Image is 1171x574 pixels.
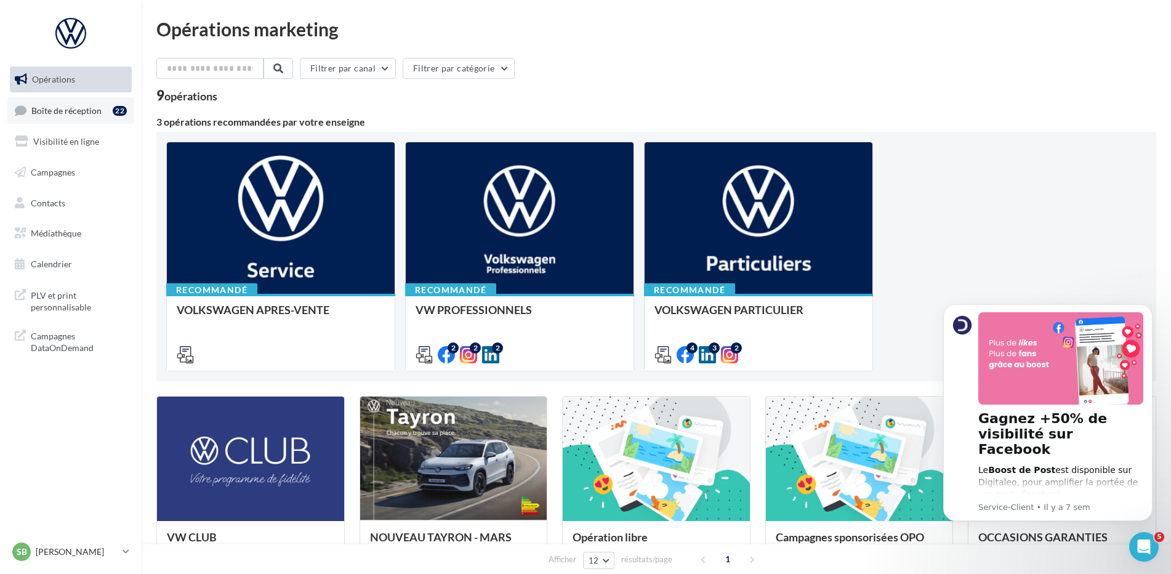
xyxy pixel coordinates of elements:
span: 5 [1154,532,1164,542]
span: Calendrier [31,259,72,269]
a: Opérations [7,67,134,92]
span: Médiathèque [31,228,81,238]
span: NOUVEAU TAYRON - MARS 2025 [370,530,512,556]
a: PLV et print personnalisable [7,282,134,318]
div: 2 [492,342,503,354]
span: Boîte de réception [31,105,102,115]
span: Contacts [31,197,65,208]
button: Filtrer par catégorie [403,58,515,79]
span: Sb [17,546,27,558]
div: Recommandé [166,283,257,297]
span: Campagnes [31,167,75,177]
span: Opérations [32,74,75,84]
a: Campagnes DataOnDemand [7,323,134,359]
iframe: Intercom notifications message [925,286,1171,541]
div: Opérations marketing [156,20,1156,38]
a: Contacts [7,190,134,216]
div: 4 [686,342,698,354]
a: Calendrier [7,251,134,277]
span: Visibilité en ligne [33,136,99,147]
span: VW PROFESSIONNELS [416,303,532,317]
span: VW CLUB [167,530,217,544]
div: 9 [156,89,217,102]
span: 12 [589,556,599,565]
div: 2 [470,342,481,354]
span: Opération libre [573,530,648,544]
a: Sb [PERSON_NAME] [10,540,132,564]
span: 1 [718,549,738,569]
div: 2 [448,342,459,354]
a: Boîte de réception22 [7,97,134,124]
button: Filtrer par canal [300,58,396,79]
div: 2 [731,342,742,354]
span: Campagnes DataOnDemand [31,328,127,354]
div: 22 [113,106,127,116]
span: résultats/page [621,554,672,565]
span: VOLKSWAGEN PARTICULIER [654,303,803,317]
span: Campagnes sponsorisées OPO [776,530,924,544]
span: PLV et print personnalisable [31,287,127,313]
div: 3 [709,342,720,354]
a: Campagnes [7,160,134,185]
button: 12 [583,552,614,569]
iframe: Intercom live chat [1129,532,1159,562]
a: Médiathèque [7,220,134,246]
div: Recommandé [405,283,496,297]
div: 3 opérations recommandées par votre enseigne [156,117,1156,127]
span: VOLKSWAGEN APRES-VENTE [177,303,329,317]
a: Visibilité en ligne [7,129,134,155]
p: [PERSON_NAME] [36,546,118,558]
div: opérations [164,91,217,102]
span: Afficher [549,554,576,565]
div: Recommandé [644,283,735,297]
